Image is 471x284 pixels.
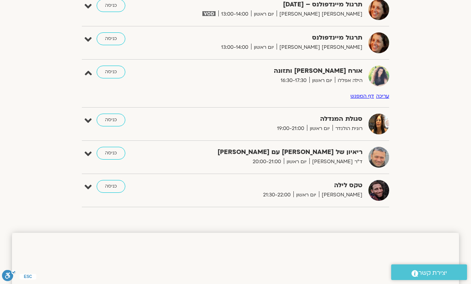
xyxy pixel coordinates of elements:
[218,43,251,52] span: 13:00-14:00
[97,32,125,45] a: כניסה
[97,114,125,126] a: כניסה
[191,114,362,124] strong: סגולת המנדלה
[260,191,293,199] span: 21:30-22:00
[277,43,362,52] span: [PERSON_NAME] [PERSON_NAME]
[251,10,277,18] span: יום ראשון
[202,11,216,16] img: vodicon
[191,66,362,76] strong: אורח [PERSON_NAME] ותזונה
[391,264,467,280] a: יצירת קשר
[191,147,362,158] strong: ריאיון של [PERSON_NAME] עם [PERSON_NAME]
[191,32,362,43] strong: תרגול מיינדפולנס
[350,93,374,99] a: דף המפגש
[332,124,362,133] span: רונית הולנדר
[335,76,362,85] span: הילה אפללו
[293,191,319,199] span: יום ראשון
[97,180,125,193] a: כניסה
[97,147,125,160] a: כניסה
[191,180,362,191] strong: טקס לילה
[319,191,362,199] span: [PERSON_NAME]
[250,158,284,166] span: 20:00-21:00
[251,43,277,52] span: יום ראשון
[309,158,362,166] span: ד"ר [PERSON_NAME]
[218,10,251,18] span: 13:00-14:00
[376,93,389,99] a: עריכה
[309,76,335,85] span: יום ראשון
[97,66,125,78] a: כניסה
[284,158,309,166] span: יום ראשון
[274,124,307,133] span: 19:00-21:00
[278,76,309,85] span: 16:30-17:30
[418,268,447,278] span: יצירת קשר
[277,10,362,18] span: [PERSON_NAME] [PERSON_NAME]
[307,124,332,133] span: יום ראשון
